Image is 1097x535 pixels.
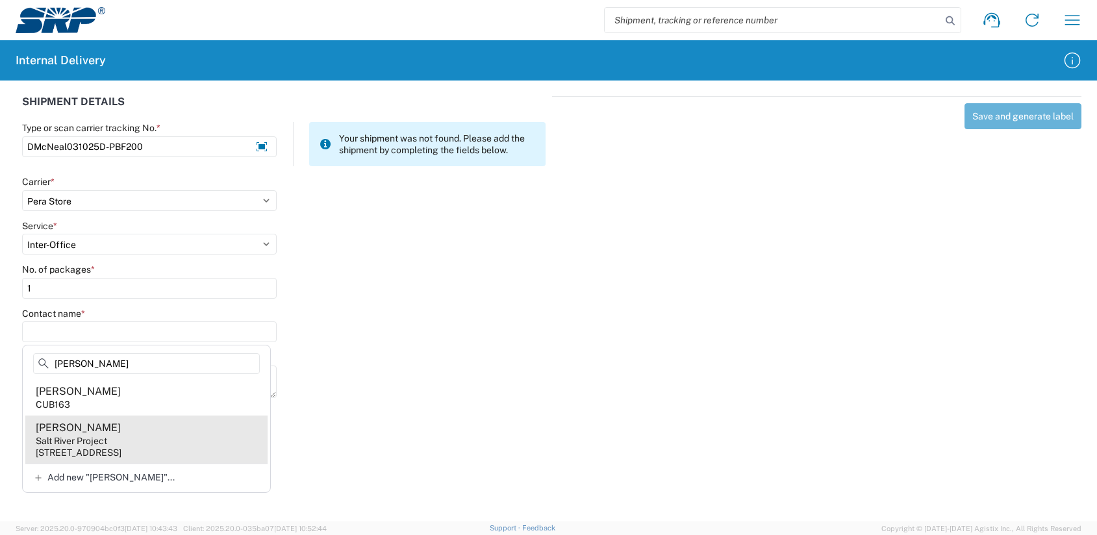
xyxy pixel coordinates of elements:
input: Shipment, tracking or reference number [605,8,941,32]
span: [DATE] 10:52:44 [274,525,327,532]
label: Type or scan carrier tracking No. [22,122,160,134]
div: Salt River Project [36,435,107,447]
div: SHIPMENT DETAILS [22,96,546,122]
span: Client: 2025.20.0-035ba07 [183,525,327,532]
a: Support [490,524,522,532]
div: [STREET_ADDRESS] [36,447,121,458]
div: [PERSON_NAME] [36,421,121,435]
label: Service [22,220,57,232]
label: No. of packages [22,264,95,275]
span: Your shipment was not found. Please add the shipment by completing the fields below. [339,132,535,156]
span: Copyright © [DATE]-[DATE] Agistix Inc., All Rights Reserved [881,523,1081,534]
img: srp [16,7,105,33]
div: [PERSON_NAME] [36,384,121,399]
a: Feedback [522,524,555,532]
span: Server: 2025.20.0-970904bc0f3 [16,525,177,532]
span: [DATE] 10:43:43 [125,525,177,532]
span: Add new "[PERSON_NAME]"... [47,471,175,483]
h2: Internal Delivery [16,53,106,68]
label: Contact name [22,308,85,319]
div: CUB163 [36,399,70,410]
label: Carrier [22,176,55,188]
